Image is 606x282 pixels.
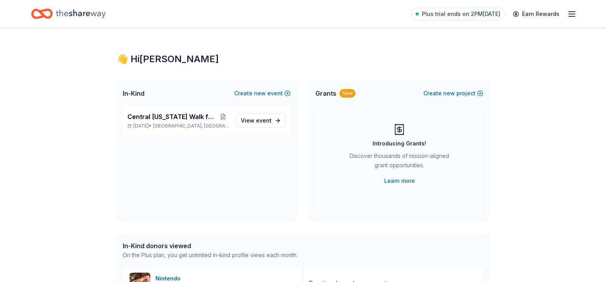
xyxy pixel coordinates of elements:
[422,9,500,19] span: Plus trial ends on 2PM[DATE]
[234,89,291,98] button: Createnewevent
[347,151,452,173] div: Discover thousands of mission-aligned grant opportunities.
[373,139,426,148] div: Introducing Grants!
[127,112,216,121] span: Central [US_STATE] Walk for PKD
[123,241,298,250] div: In-Kind donors viewed
[315,89,336,98] span: Grants
[508,7,564,21] a: Earn Rewards
[127,123,230,129] p: [DATE] •
[256,117,272,124] span: event
[340,89,355,98] div: New
[254,89,266,98] span: new
[31,5,106,23] a: Home
[423,89,483,98] button: Createnewproject
[411,8,505,20] a: Plus trial ends on 2PM[DATE]
[117,53,489,65] div: 👋 Hi [PERSON_NAME]
[384,176,415,186] a: Learn more
[153,123,230,129] span: [GEOGRAPHIC_DATA], [GEOGRAPHIC_DATA]
[123,250,298,260] div: On the Plus plan, you get unlimited in-kind profile views each month.
[241,116,272,125] span: View
[123,89,145,98] span: In-Kind
[236,114,286,128] a: View event
[443,89,455,98] span: new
